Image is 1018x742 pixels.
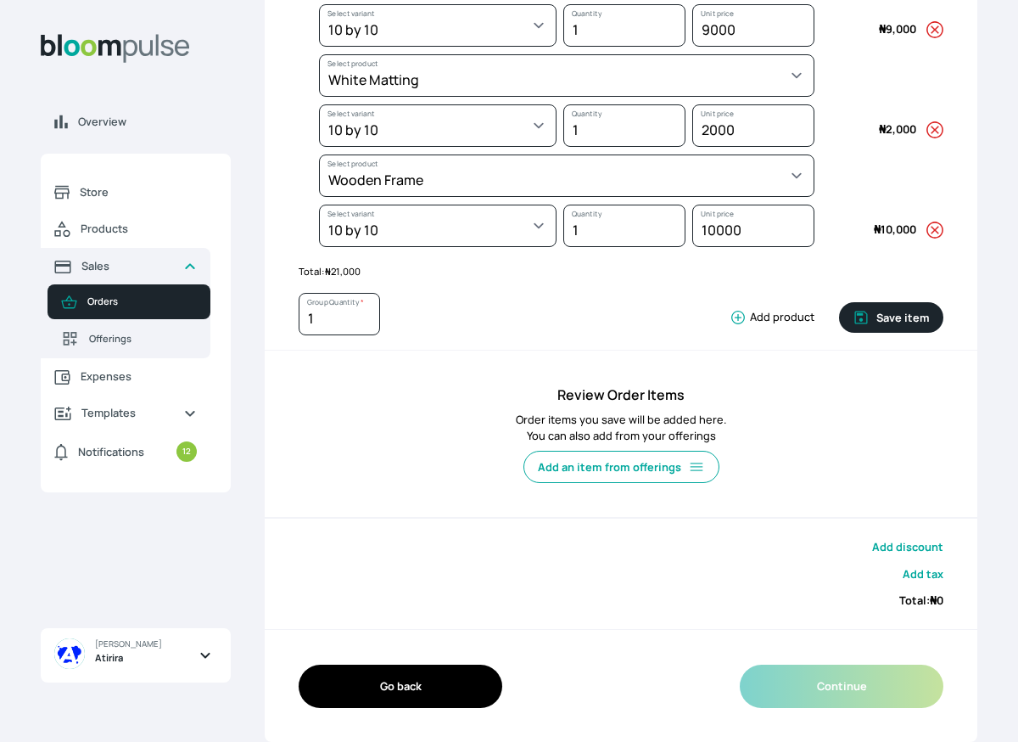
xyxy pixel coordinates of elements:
[839,302,943,333] button: Save item
[87,295,197,309] span: Orders
[78,444,144,460] span: Notifications
[299,265,943,279] p: Total:
[176,441,197,462] small: 12
[723,309,814,326] button: Add product
[899,593,943,609] span: Total:
[299,385,943,405] h4: Review Order Items
[41,431,210,472] a: Notifications12
[740,665,943,708] button: Continue
[930,593,937,608] span: ₦
[523,451,719,483] button: Add an item from offerings
[81,221,197,237] span: Products
[874,222,881,237] span: ₦
[325,265,331,278] span: ₦
[41,174,210,211] a: Store
[903,566,943,582] button: Add tax
[299,665,502,708] button: Go back
[879,121,886,137] span: ₦
[48,319,210,358] a: Offerings
[879,21,886,37] span: ₦
[325,265,361,278] span: 21,000
[81,368,197,385] span: Expenses
[80,184,197,200] span: Store
[41,104,231,140] a: Overview
[48,284,210,319] a: Orders
[41,358,210,395] a: Expenses
[299,412,943,444] p: Order items you save will be added here. You can also add from your offerings
[81,258,170,274] span: Sales
[879,21,916,37] span: 9,000
[89,332,197,346] span: Offerings
[872,539,943,555] button: Add discount
[41,248,210,284] a: Sales
[78,114,217,130] span: Overview
[930,593,943,608] span: 0
[81,405,170,421] span: Templates
[41,34,190,63] img: Bloom Logo
[41,211,210,248] a: Products
[874,222,916,237] span: 10,000
[41,395,210,431] a: Templates
[95,651,123,666] span: Atirira
[95,638,162,650] span: [PERSON_NAME]
[879,121,916,137] span: 2,000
